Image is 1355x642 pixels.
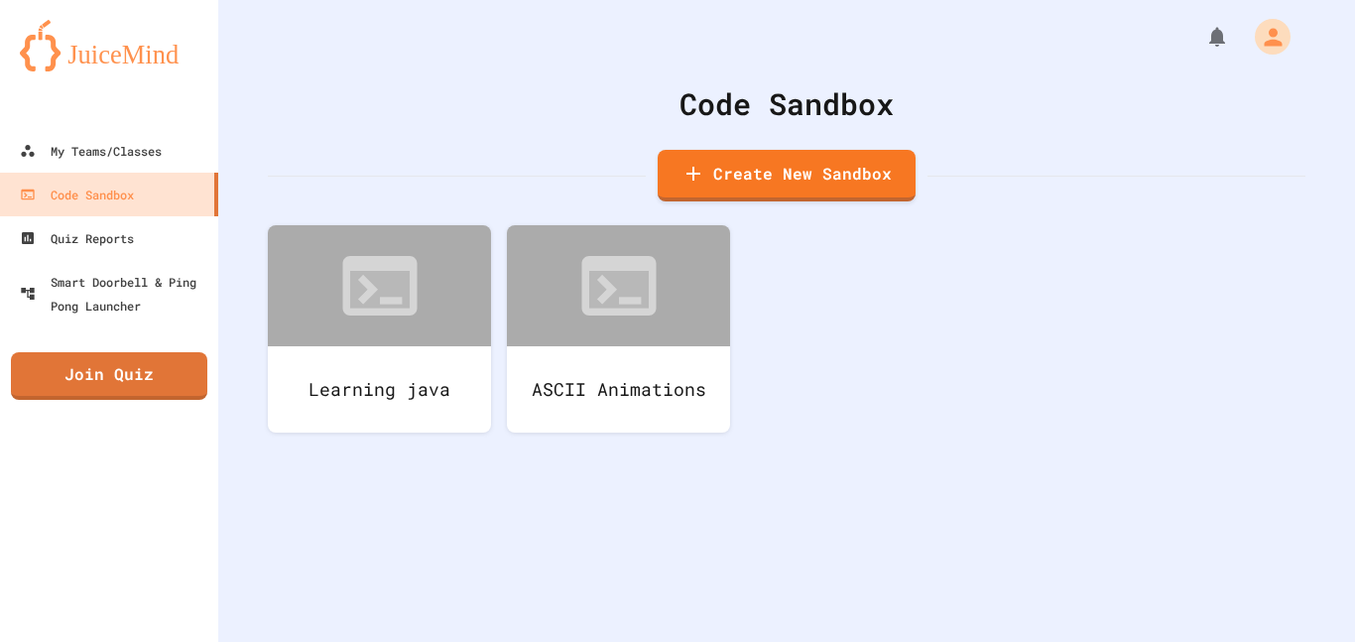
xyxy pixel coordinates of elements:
a: ASCII Animations [507,225,730,433]
div: Smart Doorbell & Ping Pong Launcher [20,270,210,318]
div: My Teams/Classes [20,139,162,163]
a: Join Quiz [11,352,207,400]
div: My Notifications [1169,20,1234,54]
div: Learning java [268,346,491,433]
div: My Account [1234,14,1295,60]
div: Code Sandbox [268,81,1305,126]
div: Quiz Reports [20,226,134,250]
a: Learning java [268,225,491,433]
div: Code Sandbox [20,183,134,206]
a: Create New Sandbox [658,150,916,201]
div: ASCII Animations [507,346,730,433]
img: logo-orange.svg [20,20,198,71]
